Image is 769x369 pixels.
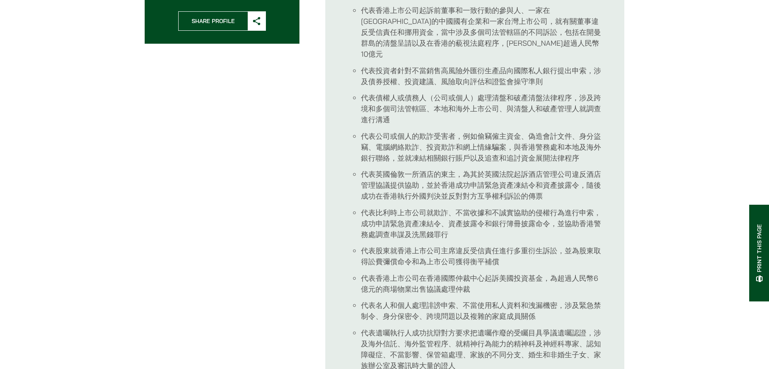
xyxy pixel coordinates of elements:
[361,207,605,240] li: 代表比利時上市公司就欺詐、不當收據和不誠實協助的侵權行為進行申索，成功申請緊急資產凍結令、資產披露令和銀行簿冊披露命令，並協助香港警務處調查串謀及洗黑錢罪行
[361,65,605,87] li: 代表投資者針對不當銷售高風險外匯衍生產品向國際私人銀行提出申索，涉及債券授權、投資建議、風險取向評估和證監會操守準則
[179,12,248,30] span: Share Profile
[361,300,605,322] li: 代表名人和個人處理誹謗申索、不當使用私人資料和洩漏機密，涉及緊急禁制令、身分保密令、跨境問題以及複雜的家庭成員關係
[361,131,605,163] li: 代表公司或個人的欺詐受害者，例如偷竊僱主資金、偽造會計文件、身分盜竊、電腦網絡欺詐、投資欺詐和網上情緣騙案，與香港警務處和本地及海外銀行聯絡，並就凍結相關銀行賬戶以及追查和追討資金展開法律程序
[361,92,605,125] li: 代表債權人或債務人（公司或個人）處理清盤和破產清盤法律程序，涉及跨境和多個司法管轄區、本地和海外上市公司、與清盤人和破產管理人就調查進行溝通
[361,245,605,267] li: 代表股東就香港上市公司主席違反受信責任進行多重衍生訴訟，並為股東取得訟費彌償命令和為上市公司獲得衡平補償
[361,5,605,59] li: 代表香港上市公司起訴前董事和一致行動的參與人、一家在[GEOGRAPHIC_DATA]的中國國有企業和一家台灣上市公司，就有關董事違反受信責任和挪用資金，當中涉及多個司法管轄區的不同訴訟，包括在...
[361,169,605,201] li: 代表英國倫敦一所酒店的東主，為其於英國法院起訴酒店管理公司違反酒店管理協議提供協助，並於香港成功申請緊急資產凍結令和資產披露令，隨後成功在香港執行外國判決並反對對方互爭權利訴訟的傳票
[361,273,605,295] li: 代表香港上市公司在香港國際仲裁中心起訴美國投資基金，為超過人民幣6億元的商場物業出售協議處理仲裁
[178,11,266,31] button: Share Profile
